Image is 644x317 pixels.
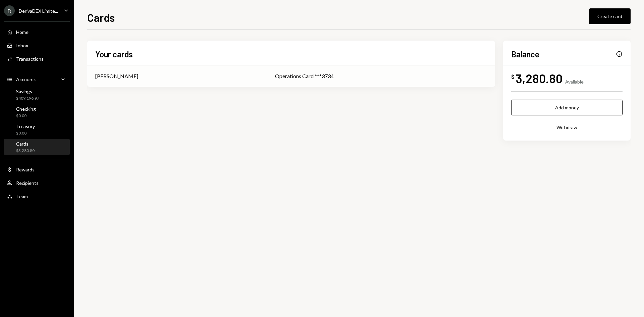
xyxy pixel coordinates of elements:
button: Create card [589,8,631,24]
h2: Your cards [95,49,133,60]
div: $3,280.80 [16,148,35,154]
a: Treasury$0.00 [4,121,70,138]
div: Recipients [16,180,39,186]
div: Rewards [16,167,35,172]
div: $ [511,73,515,80]
a: Inbox [4,39,70,51]
a: Savings$409,196.97 [4,87,70,103]
a: Checking$0.00 [4,104,70,120]
a: Accounts [4,73,70,85]
a: Recipients [4,177,70,189]
a: Transactions [4,53,70,65]
button: Withdraw [511,119,623,135]
div: Transactions [16,56,44,62]
div: Cards [16,141,35,147]
button: Add money [511,100,623,115]
div: Home [16,29,29,35]
div: Savings [16,89,39,94]
div: Team [16,194,28,199]
h1: Cards [87,11,115,24]
div: Available [565,79,584,85]
div: Checking [16,106,36,112]
div: $0.00 [16,113,36,119]
div: D [4,5,15,16]
a: Rewards [4,163,70,175]
div: Inbox [16,43,28,48]
a: Home [4,26,70,38]
div: DerivaDEX Limite... [19,8,58,14]
div: $0.00 [16,130,35,136]
div: Treasury [16,123,35,129]
h2: Balance [511,49,539,60]
div: Accounts [16,76,37,82]
div: Operations Card ***3734 [275,72,487,80]
div: 3,280.80 [516,71,562,86]
a: Cards$3,280.80 [4,139,70,155]
div: [PERSON_NAME] [95,72,138,80]
div: $409,196.97 [16,96,39,101]
a: Team [4,190,70,202]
